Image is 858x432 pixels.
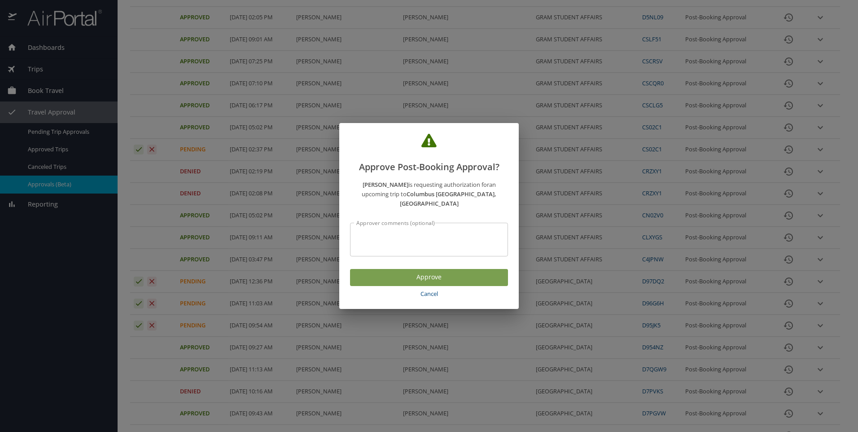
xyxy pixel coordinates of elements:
button: Cancel [350,286,508,302]
strong: Columbus [GEOGRAPHIC_DATA], [GEOGRAPHIC_DATA] [400,190,497,207]
span: Cancel [354,289,504,299]
button: Approve [350,269,508,287]
h2: Approve Post-Booking Approval? [350,134,508,174]
p: is requesting authorization for an upcoming trip to [350,180,508,208]
span: Approve [357,272,501,283]
strong: [PERSON_NAME] [363,181,408,189]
